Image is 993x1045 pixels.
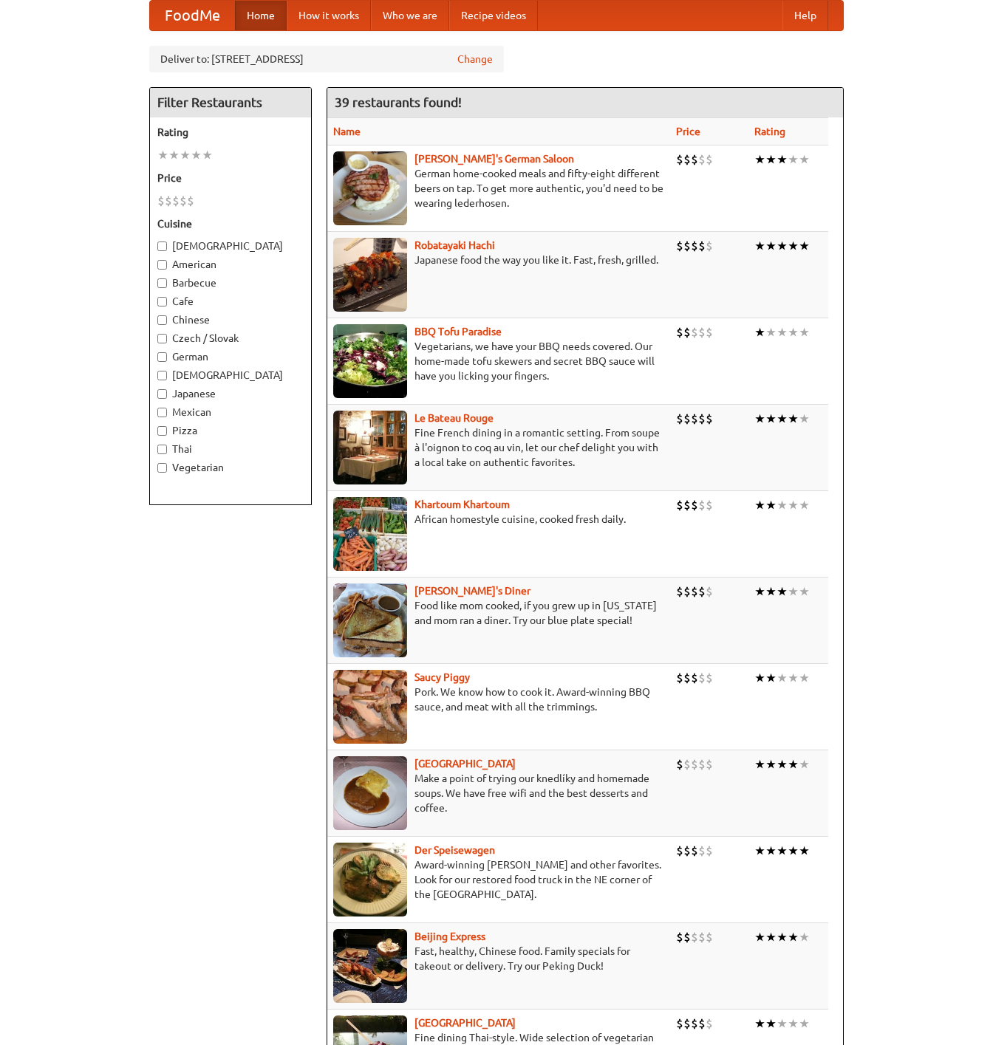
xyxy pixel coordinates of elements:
li: $ [698,238,706,254]
b: [GEOGRAPHIC_DATA] [414,1017,516,1029]
li: $ [676,583,683,600]
b: Saucy Piggy [414,671,470,683]
li: $ [698,411,706,427]
img: czechpoint.jpg [333,756,407,830]
label: Pizza [157,423,304,438]
p: Pork. We know how to cook it. Award-winning BBQ sauce, and meat with all the trimmings. [333,685,664,714]
b: Beijing Express [414,931,485,942]
li: $ [683,670,691,686]
a: How it works [287,1,371,30]
input: American [157,260,167,270]
h5: Price [157,171,304,185]
li: $ [691,670,698,686]
li: ★ [180,147,191,163]
li: ★ [777,411,788,427]
li: $ [706,497,713,513]
li: ★ [777,929,788,945]
p: German home-cooked meals and fifty-eight different beers on tap. To get more authentic, you'd nee... [333,166,664,210]
label: [DEMOGRAPHIC_DATA] [157,239,304,253]
li: $ [172,193,180,209]
li: $ [676,238,683,254]
li: $ [706,670,713,686]
a: Le Bateau Rouge [414,412,494,424]
b: Der Speisewagen [414,844,495,856]
h4: Filter Restaurants [150,88,311,117]
a: [GEOGRAPHIC_DATA] [414,758,516,770]
li: $ [698,151,706,168]
a: Who we are [371,1,449,30]
li: ★ [202,147,213,163]
li: ★ [788,411,799,427]
li: $ [683,756,691,772]
input: Japanese [157,389,167,399]
img: bateaurouge.jpg [333,411,407,484]
label: Chinese [157,312,304,327]
p: Food like mom cooked, if you grew up in [US_STATE] and mom ran a diner. Try our blue plate special! [333,598,664,628]
li: ★ [788,151,799,168]
li: $ [706,151,713,168]
h5: Cuisine [157,216,304,231]
li: ★ [765,929,777,945]
li: $ [698,756,706,772]
a: Help [782,1,828,30]
li: $ [691,929,698,945]
li: $ [676,929,683,945]
img: saucy.jpg [333,670,407,744]
li: $ [683,151,691,168]
input: Czech / Slovak [157,334,167,343]
img: esthers.jpg [333,151,407,225]
label: German [157,349,304,364]
li: ★ [777,497,788,513]
li: ★ [788,670,799,686]
li: ★ [777,238,788,254]
input: Chinese [157,315,167,325]
input: Thai [157,445,167,454]
li: ★ [765,670,777,686]
li: ★ [754,497,765,513]
li: $ [691,238,698,254]
li: $ [683,324,691,340]
li: ★ [799,670,810,686]
li: ★ [799,497,810,513]
li: ★ [168,147,180,163]
li: ★ [777,151,788,168]
li: ★ [754,929,765,945]
li: $ [698,843,706,859]
li: ★ [788,324,799,340]
img: sallys.jpg [333,583,407,657]
li: $ [676,411,683,427]
li: ★ [799,929,810,945]
li: $ [691,324,698,340]
img: robatayaki.jpg [333,238,407,312]
li: $ [698,324,706,340]
a: [PERSON_NAME]'s Diner [414,585,530,597]
li: $ [691,583,698,600]
a: Home [235,1,287,30]
p: Fine French dining in a romantic setting. From soupe à l'oignon to coq au vin, let our chef delig... [333,425,664,470]
li: $ [706,411,713,427]
a: Robatayaki Hachi [414,239,495,251]
li: $ [691,843,698,859]
li: ★ [777,583,788,600]
li: $ [683,583,691,600]
li: ★ [754,411,765,427]
a: [PERSON_NAME]'s German Saloon [414,153,574,165]
li: ★ [788,238,799,254]
li: ★ [765,497,777,513]
p: Vegetarians, we have your BBQ needs covered. Our home-made tofu skewers and secret BBQ sauce will... [333,339,664,383]
li: $ [691,151,698,168]
li: ★ [157,147,168,163]
ng-pluralize: 39 restaurants found! [335,95,462,109]
label: [DEMOGRAPHIC_DATA] [157,368,304,383]
li: ★ [799,756,810,772]
b: Khartoum Khartoum [414,498,510,510]
li: $ [706,1015,713,1032]
li: $ [683,497,691,513]
input: [DEMOGRAPHIC_DATA] [157,241,167,251]
li: ★ [777,756,788,772]
a: Change [457,52,493,66]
